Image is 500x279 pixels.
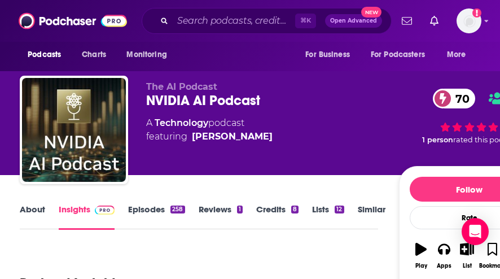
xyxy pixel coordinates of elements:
a: Show notifications dropdown [397,11,416,30]
div: A podcast [146,116,273,143]
a: Lists12 [312,204,344,230]
button: open menu [119,44,181,66]
a: 70 [433,89,475,108]
img: Podchaser - Follow, Share and Rate Podcasts [19,10,127,32]
div: 1 [237,206,243,213]
span: 1 person [422,136,453,144]
span: The AI Podcast [146,81,217,92]
span: Open Advanced [330,18,377,24]
span: Monitoring [126,47,166,63]
div: List [463,263,472,269]
div: Open Intercom Messenger [462,218,489,245]
button: Open AdvancedNew [325,14,382,28]
div: 12 [335,206,344,213]
a: [PERSON_NAME] [192,130,273,143]
img: User Profile [457,8,481,33]
span: featuring [146,130,273,143]
a: Show notifications dropdown [426,11,443,30]
button: Show profile menu [457,8,481,33]
div: 8 [291,206,299,213]
div: Search podcasts, credits, & more... [142,8,392,34]
a: Reviews1 [199,204,243,230]
input: Search podcasts, credits, & more... [173,12,295,30]
img: Podchaser Pro [95,206,115,215]
a: Charts [74,44,113,66]
span: Podcasts [28,47,61,63]
span: Logged in as Ruth_Nebius [457,8,481,33]
div: Apps [437,263,451,269]
a: Similar [358,204,385,230]
img: NVIDIA AI Podcast [22,78,126,182]
div: Play [415,263,427,269]
a: Technology [155,117,208,128]
span: 70 [444,89,475,108]
span: For Business [305,47,350,63]
span: ⌘ K [295,14,316,28]
span: More [447,47,466,63]
button: Play [410,236,433,276]
span: New [361,7,381,18]
a: About [20,204,45,230]
button: open menu [439,44,480,66]
button: open menu [363,44,441,66]
span: Charts [82,47,106,63]
a: Credits8 [256,204,299,230]
button: open menu [297,44,364,66]
a: InsightsPodchaser Pro [59,204,115,230]
button: List [455,236,479,276]
span: For Podcasters [371,47,425,63]
button: open menu [20,44,76,66]
a: Episodes258 [128,204,185,230]
div: 258 [170,206,185,213]
button: Apps [432,236,455,276]
svg: Add a profile image [472,8,481,18]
